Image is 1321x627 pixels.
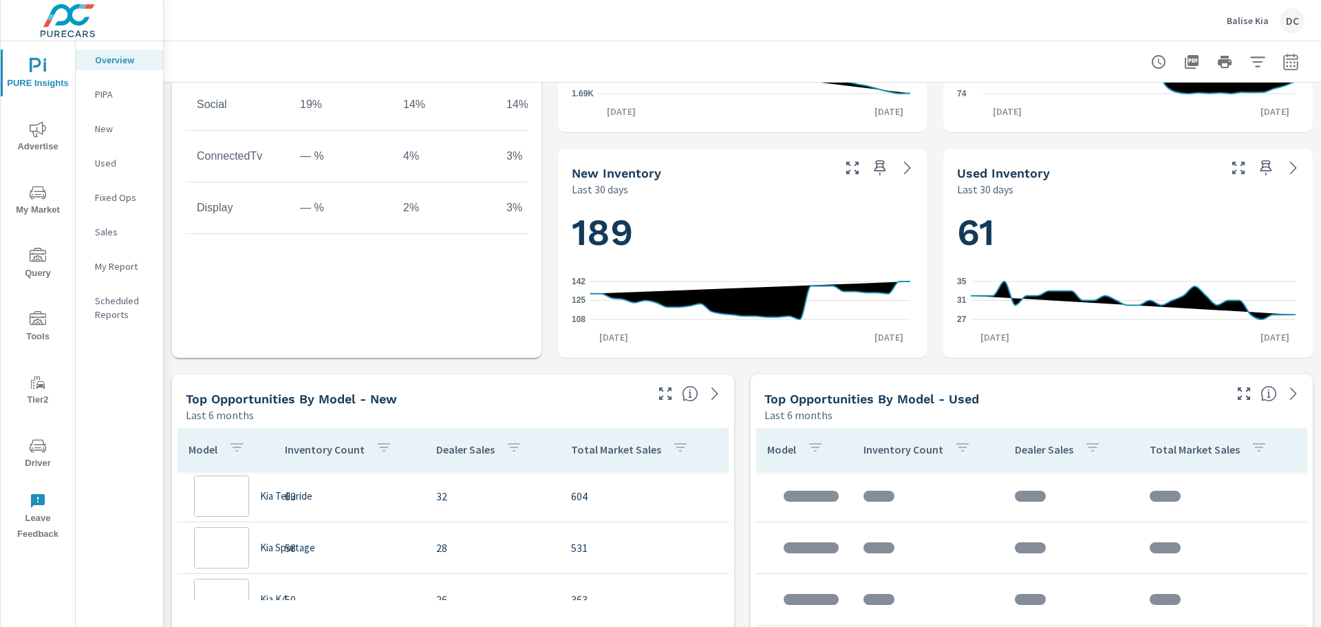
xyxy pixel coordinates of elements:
div: DC [1280,8,1304,33]
a: See more details in report [704,383,726,405]
span: PURE Insights [5,58,71,92]
td: 4% [392,139,495,173]
p: 32 [436,488,549,504]
div: Scheduled Reports [76,290,163,325]
button: "Export Report to PDF" [1178,48,1205,76]
td: 19% [289,87,392,122]
p: Balise Kia [1227,14,1269,27]
p: Last 30 days [572,181,628,198]
div: Sales [76,222,163,242]
p: 26 [436,591,549,608]
button: Make Fullscreen [841,157,863,179]
p: Overview [95,53,152,67]
p: Kia Sportage [260,542,315,554]
h5: Used Inventory [957,166,1050,180]
p: Last 30 days [957,181,1013,198]
div: PIPA [76,84,163,105]
h1: 189 [572,209,914,256]
p: [DATE] [597,105,645,118]
p: Scheduled Reports [95,294,152,321]
div: Overview [76,50,163,70]
p: Total Market Sales [1150,443,1240,456]
div: My Report [76,256,163,277]
a: See more details in report [1282,157,1304,179]
text: 35 [957,277,967,286]
p: Fixed Ops [95,191,152,204]
button: Apply Filters [1244,48,1271,76]
p: Sales [95,225,152,239]
p: 604 [571,488,717,504]
p: Model [189,443,217,456]
span: Advertise [5,121,71,155]
p: Model [767,443,796,456]
span: Driver [5,438,71,471]
h1: 61 [957,209,1299,256]
h5: Top Opportunities by Model - New [186,392,397,406]
button: Make Fullscreen [1227,157,1249,179]
span: Tools [5,311,71,345]
button: Select Date Range [1277,48,1304,76]
p: Dealer Sales [1015,443,1073,456]
p: [DATE] [983,105,1031,118]
a: See more details in report [896,157,919,179]
text: 1.69K [572,89,594,98]
a: See more details in report [1282,383,1304,405]
div: New [76,118,163,139]
td: ConnectedTv [186,139,289,173]
p: PIPA [95,87,152,101]
p: 58 [285,540,414,556]
p: Kia K4 [260,593,286,606]
p: [DATE] [1251,105,1299,118]
button: Make Fullscreen [1233,383,1255,405]
span: Save this to your personalized report [869,157,891,179]
p: 363 [571,591,717,608]
td: — % [289,139,392,173]
h5: Top Opportunities by Model - Used [764,392,979,406]
text: 74 [957,89,967,98]
text: 31 [957,296,967,306]
p: Inventory Count [863,443,943,456]
p: Last 6 months [186,407,254,423]
p: Last 6 months [764,407,833,423]
button: Make Fullscreen [654,383,676,405]
p: Dealer Sales [436,443,495,456]
p: Used [95,156,152,170]
div: Fixed Ops [76,187,163,208]
td: 3% [495,191,599,225]
td: 3% [495,139,599,173]
span: My Market [5,184,71,218]
p: New [95,122,152,136]
p: [DATE] [971,330,1019,344]
p: 50 [285,591,414,608]
p: My Report [95,259,152,273]
p: [DATE] [865,330,913,344]
div: Used [76,153,163,173]
td: 14% [495,87,599,122]
h5: New Inventory [572,166,661,180]
span: Query [5,248,71,281]
text: 108 [572,315,586,324]
span: Save this to your personalized report [1255,157,1277,179]
p: Inventory Count [285,443,365,456]
p: 63 [285,488,414,504]
p: Kia Telluride [260,490,312,502]
td: Display [186,191,289,225]
span: Leave Feedback [5,493,71,542]
p: 531 [571,540,717,556]
div: nav menu [1,41,75,548]
p: [DATE] [590,330,638,344]
p: [DATE] [865,105,913,118]
p: Total Market Sales [571,443,661,456]
p: 28 [436,540,549,556]
button: Print Report [1211,48,1238,76]
p: [DATE] [1251,330,1299,344]
span: Find the biggest opportunities within your model lineup by seeing how each model is selling in yo... [1260,385,1277,402]
text: 27 [957,315,967,324]
span: Tier2 [5,374,71,408]
td: Social [186,87,289,122]
text: 125 [572,296,586,306]
td: 14% [392,87,495,122]
td: — % [289,191,392,225]
td: 2% [392,191,495,225]
text: 142 [572,277,586,286]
